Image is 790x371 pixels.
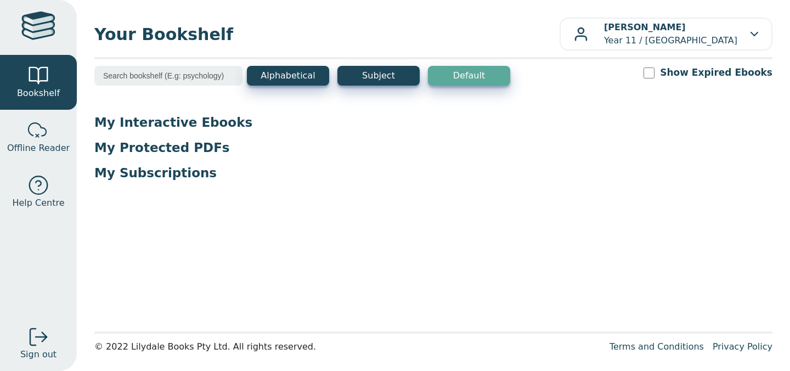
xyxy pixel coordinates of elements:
div: © 2022 Lilydale Books Pty Ltd. All rights reserved. [94,340,601,353]
span: Sign out [20,348,57,361]
button: Alphabetical [247,66,329,86]
button: Subject [337,66,420,86]
input: Search bookshelf (E.g: psychology) [94,66,242,86]
a: Terms and Conditions [610,341,704,352]
span: Your Bookshelf [94,22,560,47]
button: Default [428,66,510,86]
p: My Protected PDFs [94,139,772,156]
a: Privacy Policy [713,341,772,352]
p: Year 11 / [GEOGRAPHIC_DATA] [604,21,737,47]
button: [PERSON_NAME]Year 11 / [GEOGRAPHIC_DATA] [560,18,772,50]
p: My Interactive Ebooks [94,114,772,131]
span: Help Centre [12,196,64,210]
span: Bookshelf [17,87,60,100]
span: Offline Reader [7,142,70,155]
p: My Subscriptions [94,165,772,181]
label: Show Expired Ebooks [660,66,772,80]
b: [PERSON_NAME] [604,22,686,32]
